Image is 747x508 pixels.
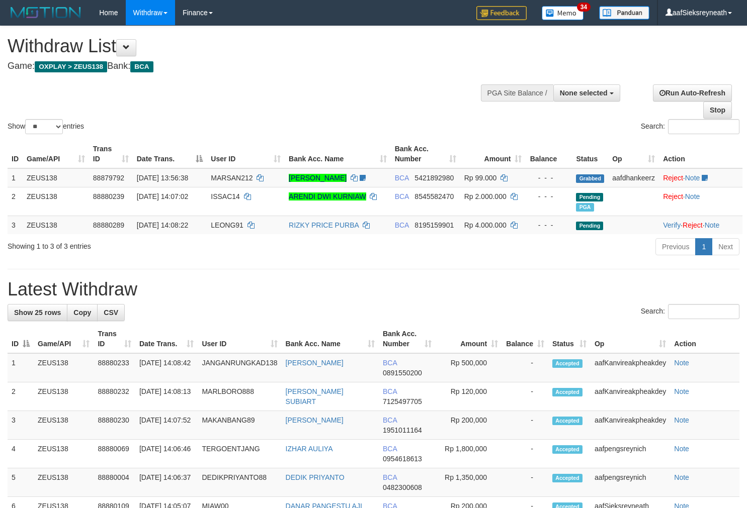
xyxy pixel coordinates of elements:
[502,382,548,411] td: -
[383,455,422,463] span: Copy 0954618613 to clipboard
[89,140,133,168] th: Trans ID: activate to sort column ascending
[526,140,572,168] th: Balance
[674,387,689,395] a: Note
[552,359,583,368] span: Accepted
[94,325,135,353] th: Trans ID: activate to sort column ascending
[286,445,333,453] a: IZHAR AULIYA
[135,353,198,382] td: [DATE] 14:08:42
[668,304,739,319] input: Search:
[94,382,135,411] td: 88880232
[34,325,94,353] th: Game/API: activate to sort column ascending
[383,359,397,367] span: BCA
[712,238,739,255] a: Next
[8,216,23,234] td: 3
[577,3,591,12] span: 34
[8,353,34,382] td: 1
[502,468,548,497] td: -
[8,279,739,299] h1: Latest Withdraw
[655,238,696,255] a: Previous
[685,174,700,182] a: Note
[198,382,281,411] td: MARLBORO888
[464,221,507,229] span: Rp 4.000.000
[542,6,584,20] img: Button%20Memo.svg
[25,119,63,134] select: Showentries
[379,325,436,353] th: Bank Acc. Number: activate to sort column ascending
[552,388,583,396] span: Accepted
[23,216,89,234] td: ZEUS138
[93,221,124,229] span: 88880289
[414,174,454,182] span: Copy 5421892980 to clipboard
[683,221,703,229] a: Reject
[198,325,281,353] th: User ID: activate to sort column ascending
[502,440,548,468] td: -
[14,309,61,317] span: Show 25 rows
[395,192,409,200] span: BCA
[383,397,422,405] span: Copy 7125497705 to clipboard
[659,216,742,234] td: · ·
[552,445,583,454] span: Accepted
[502,353,548,382] td: -
[289,192,366,200] a: ARENDI DWI KURNIAW
[391,140,460,168] th: Bank Acc. Number: activate to sort column ascending
[663,221,681,229] a: Verify
[464,174,497,182] span: Rp 99.000
[414,221,454,229] span: Copy 8195159901 to clipboard
[460,140,526,168] th: Amount: activate to sort column ascending
[476,6,527,20] img: Feedback.jpg
[383,387,397,395] span: BCA
[34,468,94,497] td: ZEUS138
[135,468,198,497] td: [DATE] 14:06:37
[8,140,23,168] th: ID
[395,174,409,182] span: BCA
[553,84,620,101] button: None selected
[674,473,689,481] a: Note
[576,193,603,201] span: Pending
[289,174,347,182] a: [PERSON_NAME]
[286,416,344,424] a: [PERSON_NAME]
[663,174,683,182] a: Reject
[137,221,188,229] span: [DATE] 14:08:22
[674,416,689,424] a: Note
[668,119,739,134] input: Search:
[23,187,89,216] td: ZEUS138
[8,411,34,440] td: 3
[576,203,594,212] span: Marked by aafpengsreynich
[552,474,583,482] span: Accepted
[608,140,659,168] th: Op: activate to sort column ascending
[8,61,488,71] h4: Game: Bank:
[97,304,125,321] a: CSV
[383,473,397,481] span: BCA
[436,411,502,440] td: Rp 200,000
[481,84,553,101] div: PGA Site Balance /
[137,192,188,200] span: [DATE] 14:07:02
[35,61,107,72] span: OXPLAY > ZEUS138
[8,5,84,20] img: MOTION_logo.png
[286,387,344,405] a: [PERSON_NAME] SUBIART
[135,440,198,468] td: [DATE] 14:06:46
[436,325,502,353] th: Amount: activate to sort column ascending
[94,411,135,440] td: 88880230
[8,304,67,321] a: Show 25 rows
[34,353,94,382] td: ZEUS138
[695,238,712,255] a: 1
[659,187,742,216] td: ·
[23,168,89,187] td: ZEUS138
[8,237,304,251] div: Showing 1 to 3 of 3 entries
[94,353,135,382] td: 88880233
[34,411,94,440] td: ZEUS138
[137,174,188,182] span: [DATE] 13:56:38
[34,382,94,411] td: ZEUS138
[414,192,454,200] span: Copy 8545582470 to clipboard
[285,140,391,168] th: Bank Acc. Name: activate to sort column ascending
[198,353,281,382] td: JANGANRUNGKAD138
[591,382,670,411] td: aafKanvireakpheakdey
[282,325,379,353] th: Bank Acc. Name: activate to sort column ascending
[670,325,739,353] th: Action
[135,325,198,353] th: Date Trans.: activate to sort column ascending
[576,222,603,230] span: Pending
[93,192,124,200] span: 88880239
[685,192,700,200] a: Note
[502,411,548,440] td: -
[436,440,502,468] td: Rp 1,800,000
[23,140,89,168] th: Game/API: activate to sort column ascending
